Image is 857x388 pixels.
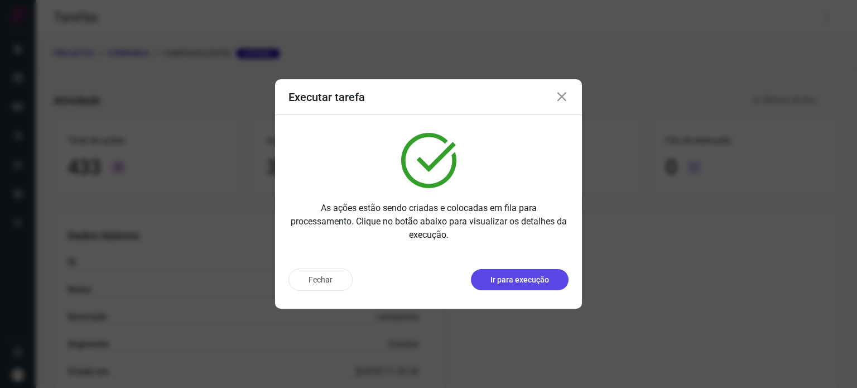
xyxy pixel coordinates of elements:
h3: Executar tarefa [288,90,365,104]
img: verified.svg [401,133,456,188]
p: As ações estão sendo criadas e colocadas em fila para processamento. Clique no botão abaixo para ... [288,202,569,242]
button: Ir para execução [471,269,569,290]
button: Fechar [288,269,353,291]
p: Ir para execução [490,274,549,286]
